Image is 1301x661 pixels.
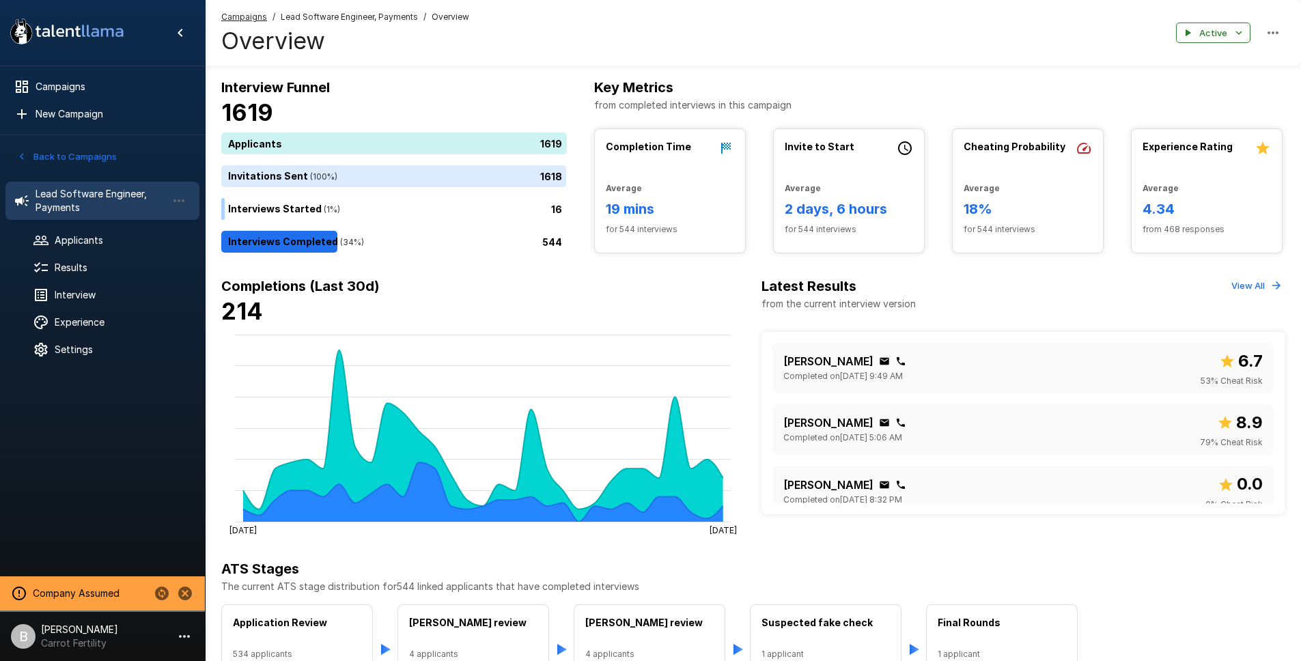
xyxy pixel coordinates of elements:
[761,278,856,294] b: Latest Results
[409,617,527,628] b: [PERSON_NAME] review
[221,297,263,325] b: 214
[281,10,418,24] span: Lead Software Engineer, Payments
[423,10,426,24] span: /
[1205,498,1263,511] span: 0 % Cheat Risk
[1201,374,1263,388] span: 53 % Cheat Risk
[1200,436,1263,449] span: 79 % Cheat Risk
[785,141,854,152] b: Invite to Start
[233,647,361,661] span: 534 applicants
[540,169,562,184] p: 1618
[938,647,1066,661] span: 1 applicant
[964,223,1092,236] span: for 544 interviews
[964,198,1092,220] h6: 18%
[409,647,537,661] span: 4 applicants
[606,198,734,220] h6: 19 mins
[606,183,642,193] b: Average
[783,493,902,507] span: Completed on [DATE] 8:32 PM
[229,524,257,535] tspan: [DATE]
[1176,23,1250,44] button: Active
[1236,412,1263,432] b: 8.9
[964,183,1000,193] b: Average
[606,223,734,236] span: for 544 interviews
[272,10,275,24] span: /
[585,617,703,628] b: [PERSON_NAME] review
[221,12,267,22] u: Campaigns
[761,647,890,661] span: 1 applicant
[783,414,873,431] p: [PERSON_NAME]
[964,141,1065,152] b: Cheating Probability
[1228,275,1285,296] button: View All
[542,235,562,249] p: 544
[761,617,873,628] b: Suspected fake check
[540,137,562,151] p: 1619
[1143,223,1271,236] span: from 468 responses
[785,183,821,193] b: Average
[1143,183,1179,193] b: Average
[432,10,469,24] span: Overview
[221,98,273,126] b: 1619
[221,278,380,294] b: Completions (Last 30d)
[594,79,673,96] b: Key Metrics
[785,223,913,236] span: for 544 interviews
[785,198,913,220] h6: 2 days, 6 hours
[1219,348,1263,374] span: Overall score out of 10
[233,617,327,628] b: Application Review
[1238,351,1263,371] b: 6.7
[783,353,873,369] p: [PERSON_NAME]
[783,431,902,445] span: Completed on [DATE] 5:06 AM
[1217,410,1263,436] span: Overall score out of 10
[551,202,562,216] p: 16
[1218,471,1263,497] span: Overall score out of 10
[1143,141,1233,152] b: Experience Rating
[879,479,890,490] div: Click to copy
[1237,474,1263,494] b: 0.0
[221,27,469,55] h4: Overview
[1143,198,1271,220] h6: 4.34
[585,647,714,661] span: 4 applicants
[895,479,906,490] div: Click to copy
[783,477,873,493] p: [PERSON_NAME]
[221,580,1285,593] p: The current ATS stage distribution for 544 linked applicants that have completed interviews
[879,356,890,367] div: Click to copy
[879,417,890,428] div: Click to copy
[710,524,737,535] tspan: [DATE]
[761,297,916,311] p: from the current interview version
[594,98,1285,112] p: from completed interviews in this campaign
[606,141,691,152] b: Completion Time
[221,561,299,577] b: ATS Stages
[783,369,903,383] span: Completed on [DATE] 9:49 AM
[221,79,330,96] b: Interview Funnel
[895,417,906,428] div: Click to copy
[895,356,906,367] div: Click to copy
[938,617,1001,628] b: Final Rounds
